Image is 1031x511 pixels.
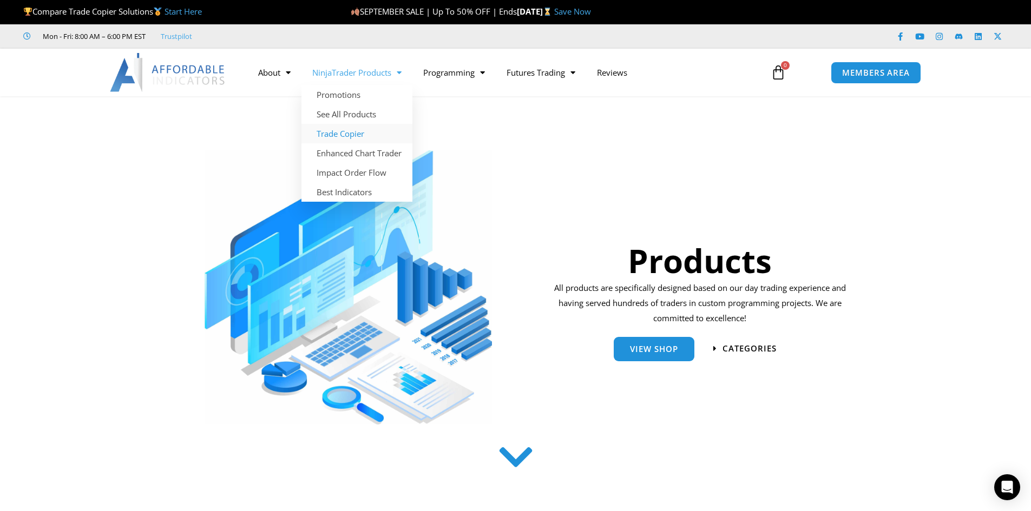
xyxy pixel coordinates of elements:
[247,60,758,85] nav: Menu
[586,60,638,85] a: Reviews
[247,60,301,85] a: About
[23,6,202,17] span: Compare Trade Copier Solutions
[301,85,412,104] a: Promotions
[301,85,412,202] ul: NinjaTrader Products
[40,30,146,43] span: Mon - Fri: 8:00 AM – 6:00 PM EST
[301,124,412,143] a: Trade Copier
[630,345,678,353] span: View Shop
[301,182,412,202] a: Best Indicators
[24,8,32,16] img: 🏆
[205,150,492,424] img: ProductsSection scaled | Affordable Indicators – NinjaTrader
[496,60,586,85] a: Futures Trading
[301,163,412,182] a: Impact Order Flow
[110,53,226,92] img: LogoAI | Affordable Indicators – NinjaTrader
[301,143,412,163] a: Enhanced Chart Trader
[554,6,591,17] a: Save Now
[165,6,202,17] a: Start Here
[550,238,850,283] h1: Products
[301,104,412,124] a: See All Products
[351,8,359,16] img: 🍂
[842,69,910,77] span: MEMBERS AREA
[781,61,790,70] span: 0
[754,57,802,88] a: 0
[412,60,496,85] a: Programming
[550,281,850,326] p: All products are specifically designed based on our day trading experience and having served hund...
[614,337,694,361] a: View Shop
[831,62,921,84] a: MEMBERS AREA
[517,6,554,17] strong: [DATE]
[351,6,517,17] span: SEPTEMBER SALE | Up To 50% OFF | Ends
[161,30,192,43] a: Trustpilot
[994,474,1020,500] div: Open Intercom Messenger
[713,344,777,353] a: categories
[154,8,162,16] img: 🥇
[723,344,777,353] span: categories
[301,60,412,85] a: NinjaTrader Products
[543,8,551,16] img: ⌛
